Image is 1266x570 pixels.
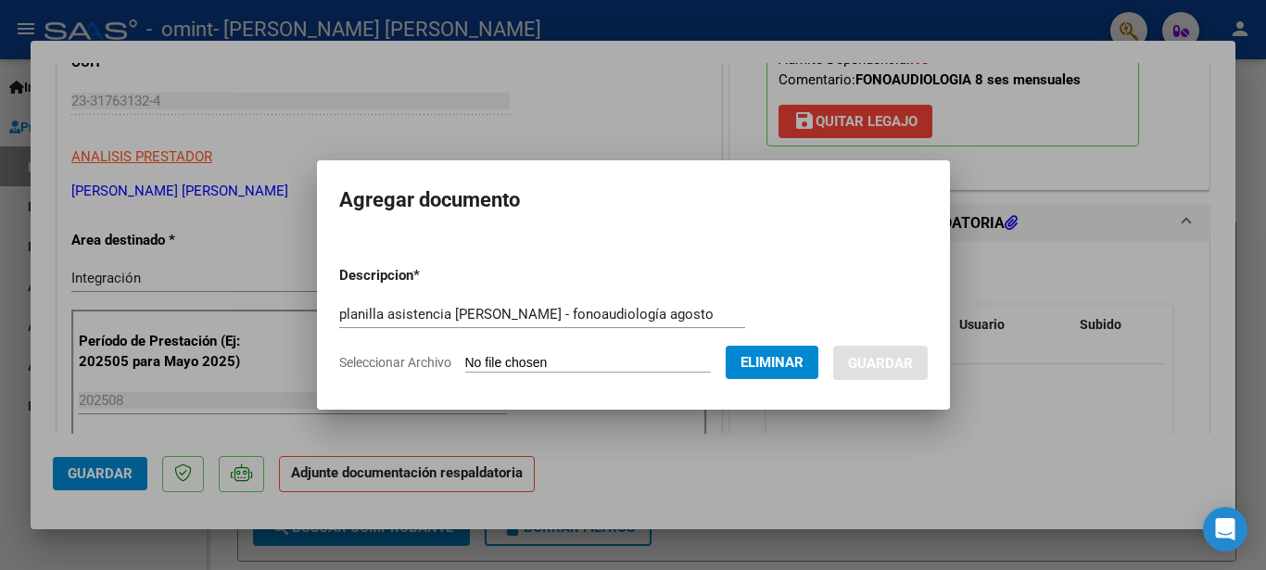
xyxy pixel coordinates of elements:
span: Guardar [848,355,913,372]
span: Seleccionar Archivo [339,355,451,370]
button: Guardar [833,346,928,380]
p: Descripcion [339,265,516,286]
button: Eliminar [726,346,818,379]
h2: Agregar documento [339,183,928,218]
span: Eliminar [741,354,804,371]
div: Open Intercom Messenger [1203,507,1247,551]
